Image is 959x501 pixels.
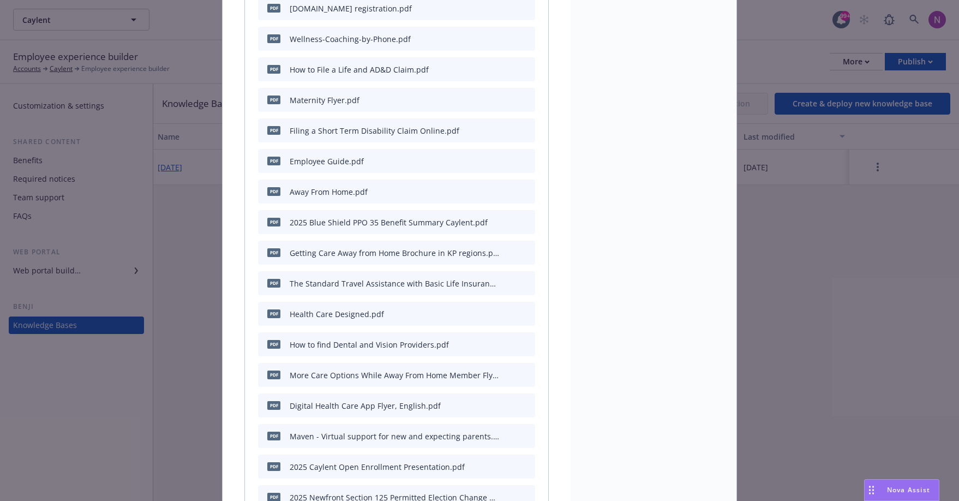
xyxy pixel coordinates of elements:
div: More Care Options While Away From Home Member Flyer, English.pdf [290,369,499,381]
div: Away From Home.pdf [290,186,368,198]
div: Digital Health Care App Flyer, English.pdf [290,400,441,411]
span: pdf [267,126,280,134]
div: Maternity Flyer.pdf [290,94,359,106]
button: preview file [521,186,531,198]
div: Filing a Short Term Disability Claim Online.pdf [290,125,459,136]
button: preview file [521,94,531,106]
span: pdf [267,371,280,379]
span: pdf [267,34,280,43]
div: How to find Dental and Vision Providers.pdf [290,339,449,350]
button: download file [504,308,512,320]
button: download file [504,431,512,442]
button: Nova Assist [864,479,939,501]
button: preview file [521,156,531,167]
span: pdf [267,279,280,287]
button: preview file [521,339,531,350]
button: preview file [521,278,531,289]
span: pdf [267,401,280,409]
span: pdf [267,432,280,440]
span: pdf [267,4,280,12]
div: [DOMAIN_NAME] registration.pdf [290,3,412,14]
span: pdf [267,493,280,501]
button: download file [504,278,512,289]
button: preview file [521,3,531,14]
button: download file [504,461,512,473]
span: pdf [267,187,280,195]
span: pdf [267,157,280,165]
div: Employee Guide.pdf [290,156,364,167]
button: download file [504,247,512,259]
span: pdf [267,309,280,318]
button: download file [504,94,512,106]
button: download file [504,339,512,350]
div: Wellness-Coaching-by-Phone.pdf [290,33,411,45]
div: How to File a Life and AD&D Claim.pdf [290,64,429,75]
span: pdf [267,340,280,348]
button: download file [504,186,512,198]
button: preview file [521,369,531,381]
button: preview file [521,64,531,75]
div: 2025 Blue Shield PPO 35 Benefit Summary Caylent.pdf [290,217,488,228]
button: preview file [521,461,531,473]
div: Maven - Virtual support for new and expecting parents.pdf [290,431,499,442]
button: preview file [521,247,531,259]
button: download file [504,400,512,411]
button: download file [504,369,512,381]
div: Health Care Designed.pdf [290,308,384,320]
button: download file [504,3,512,14]
button: download file [504,33,512,45]
span: Nova Assist [887,485,930,494]
div: 2025 Caylent Open Enrollment Presentation.pdf [290,461,465,473]
button: preview file [521,217,531,228]
button: download file [504,64,512,75]
div: Drag to move [865,480,878,500]
button: preview file [521,33,531,45]
button: preview file [521,308,531,320]
button: download file [504,156,512,167]
span: pdf [267,65,280,73]
button: preview file [521,125,531,136]
div: The Standard Travel Assistance with Basic Life Insurance.pdf [290,278,499,289]
button: preview file [521,431,531,442]
button: preview file [521,400,531,411]
span: pdf [267,462,280,470]
div: Getting Care Away from Home Brochure in KP regions.pdf [290,247,499,259]
button: download file [504,217,512,228]
span: pdf [267,218,280,226]
span: pdf [267,248,280,257]
span: pdf [267,96,280,104]
button: download file [504,125,512,136]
